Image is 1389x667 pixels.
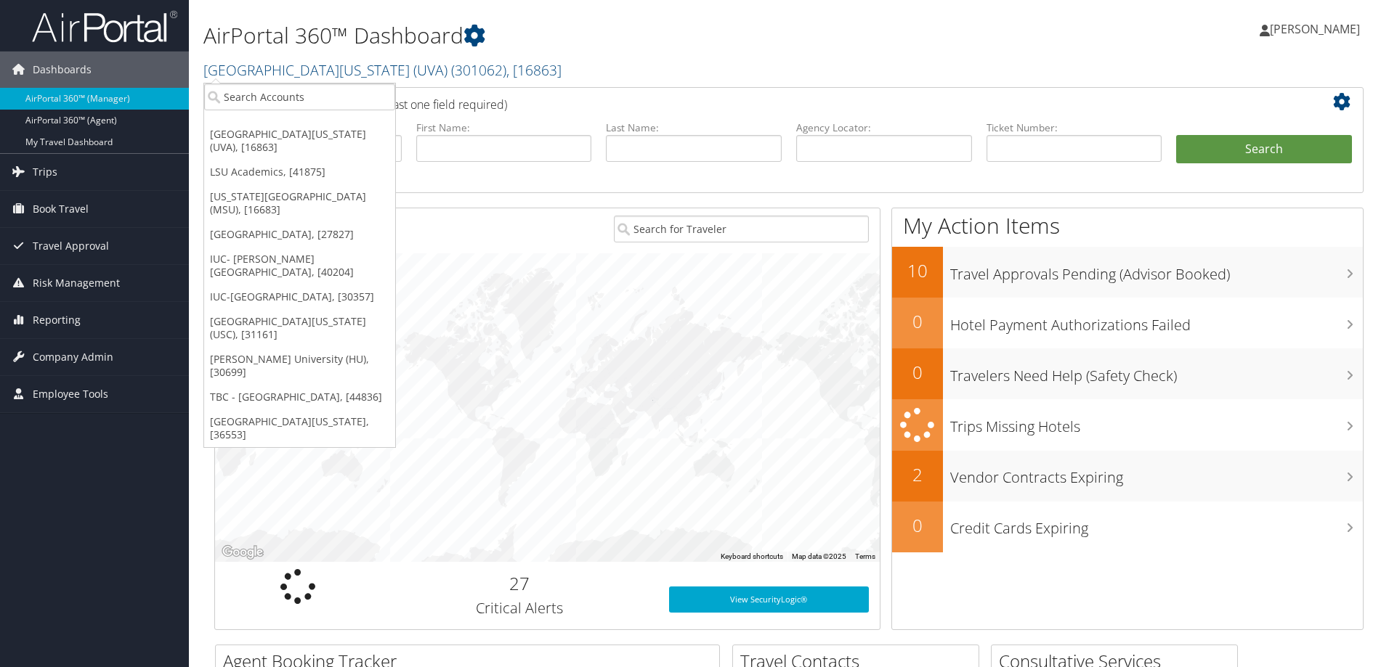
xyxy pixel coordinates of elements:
h3: Credit Cards Expiring [950,511,1363,539]
a: IUC-[GEOGRAPHIC_DATA], [30357] [204,285,395,309]
span: Book Travel [33,191,89,227]
a: [GEOGRAPHIC_DATA], [27827] [204,222,395,247]
h3: Travel Approvals Pending (Advisor Booked) [950,257,1363,285]
a: [GEOGRAPHIC_DATA][US_STATE] (UVA) [203,60,562,80]
a: [GEOGRAPHIC_DATA][US_STATE] (USC), [31161] [204,309,395,347]
a: TBC - [GEOGRAPHIC_DATA], [44836] [204,385,395,409]
a: IUC- [PERSON_NAME][GEOGRAPHIC_DATA], [40204] [204,247,395,285]
a: [PERSON_NAME] [1260,7,1374,51]
a: [PERSON_NAME] University (HU), [30699] [204,347,395,385]
a: 0Credit Cards Expiring [892,502,1363,552]
label: Last Name: [606,120,782,135]
span: , [ 16863 ] [506,60,562,80]
a: [GEOGRAPHIC_DATA][US_STATE] (UVA), [16863] [204,122,395,160]
label: First Name: [416,120,592,135]
a: [GEOGRAPHIC_DATA][US_STATE], [36553] [204,409,395,447]
h1: My Action Items [892,210,1363,241]
h2: 2 [892,462,943,487]
a: Open this area in Google Maps (opens a new window) [219,543,267,562]
span: Travel Approval [33,228,109,264]
input: Search for Traveler [614,216,869,242]
h3: Critical Alerts [392,598,647,618]
h3: Hotel Payment Authorizations Failed [950,308,1363,335]
a: Trips Missing Hotels [892,399,1363,451]
h2: 10 [892,258,943,283]
label: Ticket Number: [987,120,1162,135]
a: [US_STATE][GEOGRAPHIC_DATA] (MSU), [16683] [204,184,395,222]
h3: Trips Missing Hotels [950,409,1363,437]
a: LSU Academics, [41875] [204,160,395,184]
span: Dashboards [33,52,92,88]
h3: Vendor Contracts Expiring [950,460,1363,488]
button: Search [1176,135,1352,164]
a: 10Travel Approvals Pending (Advisor Booked) [892,247,1363,298]
span: Risk Management [33,265,120,301]
a: Terms (opens in new tab) [855,552,875,560]
h1: AirPortal 360™ Dashboard [203,20,984,51]
span: Company Admin [33,339,113,375]
a: 2Vendor Contracts Expiring [892,451,1363,502]
h2: 0 [892,360,943,385]
span: Trips [33,154,57,190]
h2: Airtinerary Lookup [226,90,1256,115]
label: Agency Locator: [796,120,972,135]
span: (at least one field required) [368,97,507,112]
button: Keyboard shortcuts [721,552,783,562]
span: Map data ©2025 [792,552,846,560]
h2: 27 [392,571,647,596]
span: ( 301062 ) [451,60,506,80]
h2: 0 [892,309,943,334]
img: Google [219,543,267,562]
span: Employee Tools [33,376,108,412]
a: 0Travelers Need Help (Safety Check) [892,348,1363,399]
input: Search Accounts [204,83,395,110]
h3: Travelers Need Help (Safety Check) [950,359,1363,386]
a: 0Hotel Payment Authorizations Failed [892,298,1363,348]
h2: 0 [892,513,943,538]
img: airportal-logo.png [32,9,177,44]
span: Reporting [33,302,81,338]
span: [PERSON_NAME] [1270,21,1360,37]
a: View SecurityLogic® [669,586,869,613]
